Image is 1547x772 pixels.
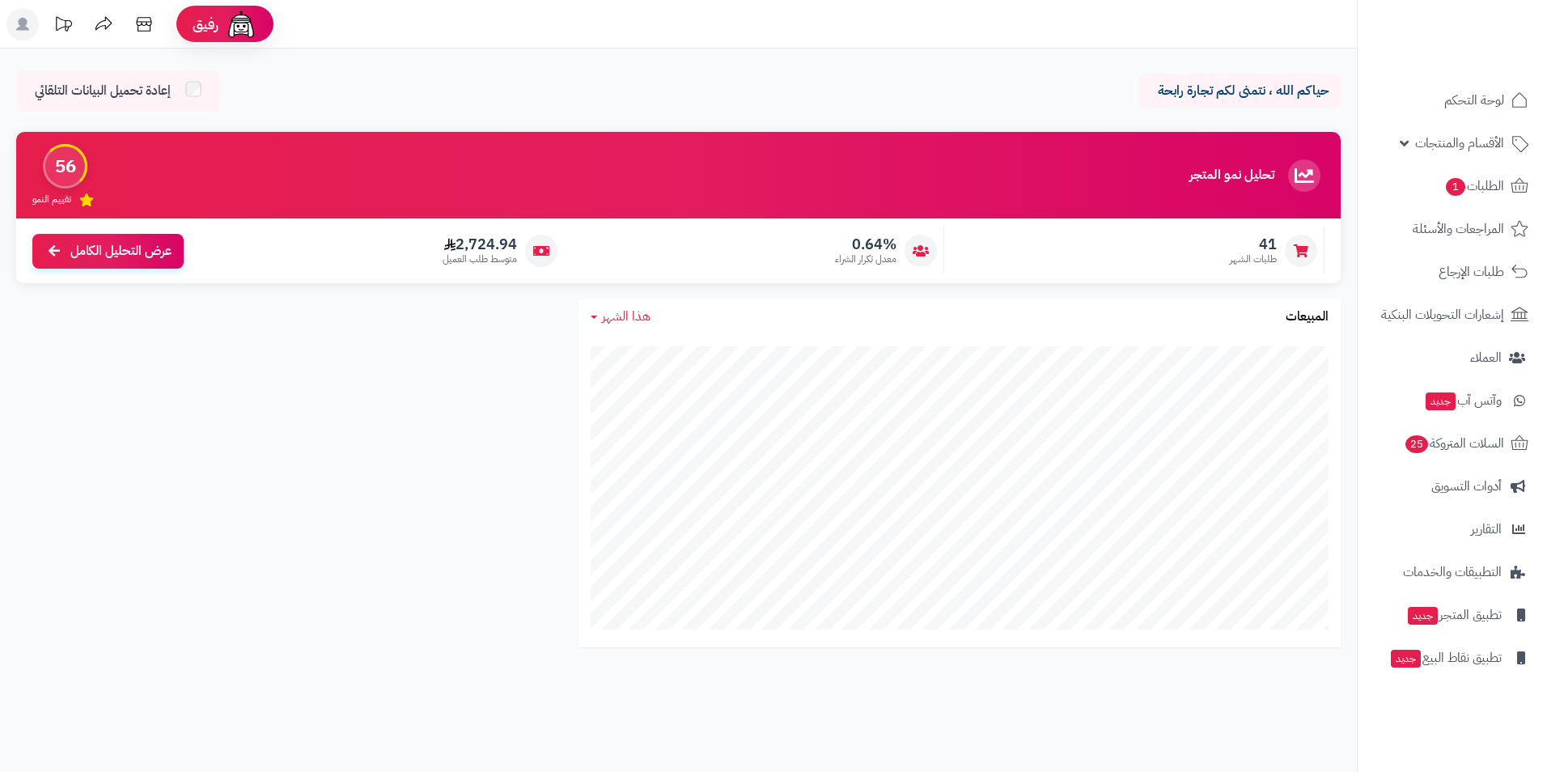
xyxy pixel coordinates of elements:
[1189,168,1274,183] h3: تحليل نمو المتجر
[1415,132,1504,155] span: الأقسام والمنتجات
[1408,607,1438,625] span: جديد
[1367,295,1537,334] a: إشعارات التحويلات البنكية
[43,8,83,45] a: تحديثات المنصة
[1367,81,1537,120] a: لوحة التحكم
[591,308,651,326] a: هذا الشهر
[835,235,896,253] span: 0.64%
[1367,596,1537,634] a: تطبيق المتجرجديد
[1367,381,1537,420] a: وآتس آبجديد
[1230,252,1277,266] span: طلبات الشهر
[1413,218,1504,240] span: المراجعات والأسئلة
[1230,235,1277,253] span: 41
[835,252,896,266] span: معدل تكرار الشراء
[1389,647,1502,669] span: تطبيق نقاط البيع
[1424,389,1502,412] span: وآتس آب
[1439,261,1504,283] span: طلبات الإرجاع
[35,82,171,100] span: إعادة تحميل البيانات التلقائي
[1446,178,1465,196] span: 1
[70,242,172,261] span: عرض التحليل الكامل
[1367,638,1537,677] a: تطبيق نقاط البيعجديد
[1444,89,1504,112] span: لوحة التحكم
[1470,346,1502,369] span: العملاء
[1431,475,1502,498] span: أدوات التسويق
[1391,650,1421,668] span: جديد
[225,8,257,40] img: ai-face.png
[443,252,517,266] span: متوسط طلب العميل
[1437,43,1532,77] img: logo-2.png
[602,307,651,326] span: هذا الشهر
[1471,518,1502,541] span: التقارير
[1367,510,1537,549] a: التقارير
[1367,553,1537,592] a: التطبيقات والخدمات
[1444,175,1504,197] span: الطلبات
[1367,252,1537,291] a: طلبات الإرجاع
[1405,435,1428,453] span: 25
[443,235,517,253] span: 2,724.94
[1286,310,1329,324] h3: المبيعات
[1404,432,1504,455] span: السلات المتروكة
[1426,392,1456,410] span: جديد
[32,193,71,206] span: تقييم النمو
[1367,467,1537,506] a: أدوات التسويق
[32,234,184,269] a: عرض التحليل الكامل
[1406,604,1502,626] span: تطبيق المتجر
[1367,167,1537,206] a: الطلبات1
[1367,338,1537,377] a: العملاء
[1403,561,1502,583] span: التطبيقات والخدمات
[1367,424,1537,463] a: السلات المتروكة25
[1367,210,1537,248] a: المراجعات والأسئلة
[1151,82,1329,100] p: حياكم الله ، نتمنى لكم تجارة رابحة
[193,15,218,34] span: رفيق
[1381,303,1504,326] span: إشعارات التحويلات البنكية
